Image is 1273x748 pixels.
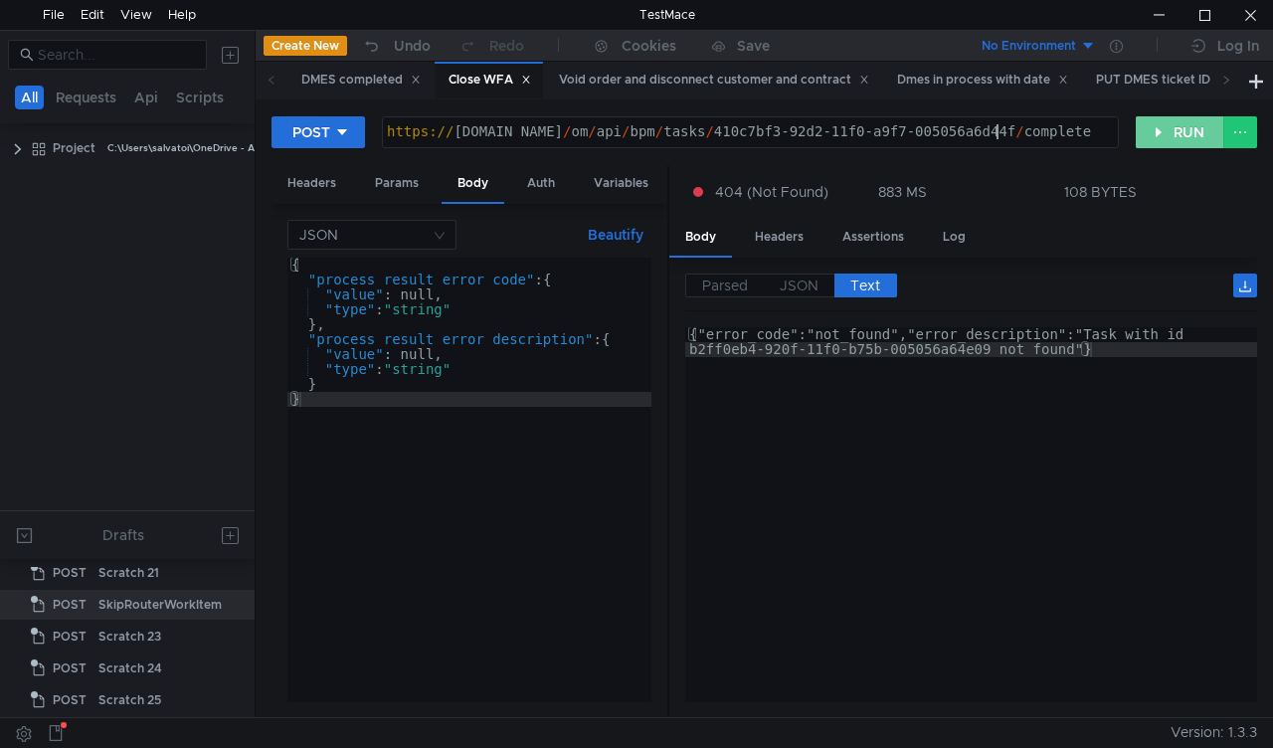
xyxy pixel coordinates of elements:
[850,277,880,294] span: Text
[1136,116,1224,148] button: RUN
[578,165,664,202] div: Variables
[715,181,828,203] span: 404 (Not Found)
[272,116,365,148] button: POST
[669,219,732,258] div: Body
[511,165,571,202] div: Auth
[102,523,144,547] div: Drafts
[38,44,195,66] input: Search...
[128,86,164,109] button: Api
[702,277,748,294] span: Parsed
[53,654,87,683] span: POST
[442,165,504,204] div: Body
[580,223,651,247] button: Beautify
[559,70,869,91] div: Void order and disconnect customer and contract
[1217,34,1259,58] div: Log In
[927,219,982,256] div: Log
[264,36,347,56] button: Create New
[1171,718,1257,747] span: Version: 1.3.3
[15,86,44,109] button: All
[98,622,161,652] div: Scratch 23
[737,39,770,53] div: Save
[301,70,421,91] div: DMES completed
[982,37,1076,56] div: No Environment
[739,219,819,256] div: Headers
[359,165,435,202] div: Params
[53,558,87,588] span: POST
[53,133,95,163] div: Project
[1064,183,1137,201] div: 108 BYTES
[107,133,510,163] div: C:\Users\salvatoi\OneDrive - AMDOCS\Backup Folders\Documents\testmace\Project
[98,654,162,683] div: Scratch 24
[489,34,524,58] div: Redo
[445,31,538,61] button: Redo
[878,183,927,201] div: 883 MS
[98,558,159,588] div: Scratch 21
[170,86,230,109] button: Scripts
[826,219,920,256] div: Assertions
[53,685,87,715] span: POST
[449,70,531,91] div: Close WFA
[1096,70,1228,91] div: PUT DMES ticket ID
[958,30,1096,62] button: No Environment
[272,165,352,202] div: Headers
[53,622,87,652] span: POST
[292,121,330,143] div: POST
[622,34,676,58] div: Cookies
[53,590,87,620] span: POST
[98,685,161,715] div: Scratch 25
[780,277,818,294] span: JSON
[347,31,445,61] button: Undo
[50,86,122,109] button: Requests
[394,34,431,58] div: Undo
[98,590,222,620] div: SkipRouterWorkItem
[897,70,1068,91] div: Dmes in process with date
